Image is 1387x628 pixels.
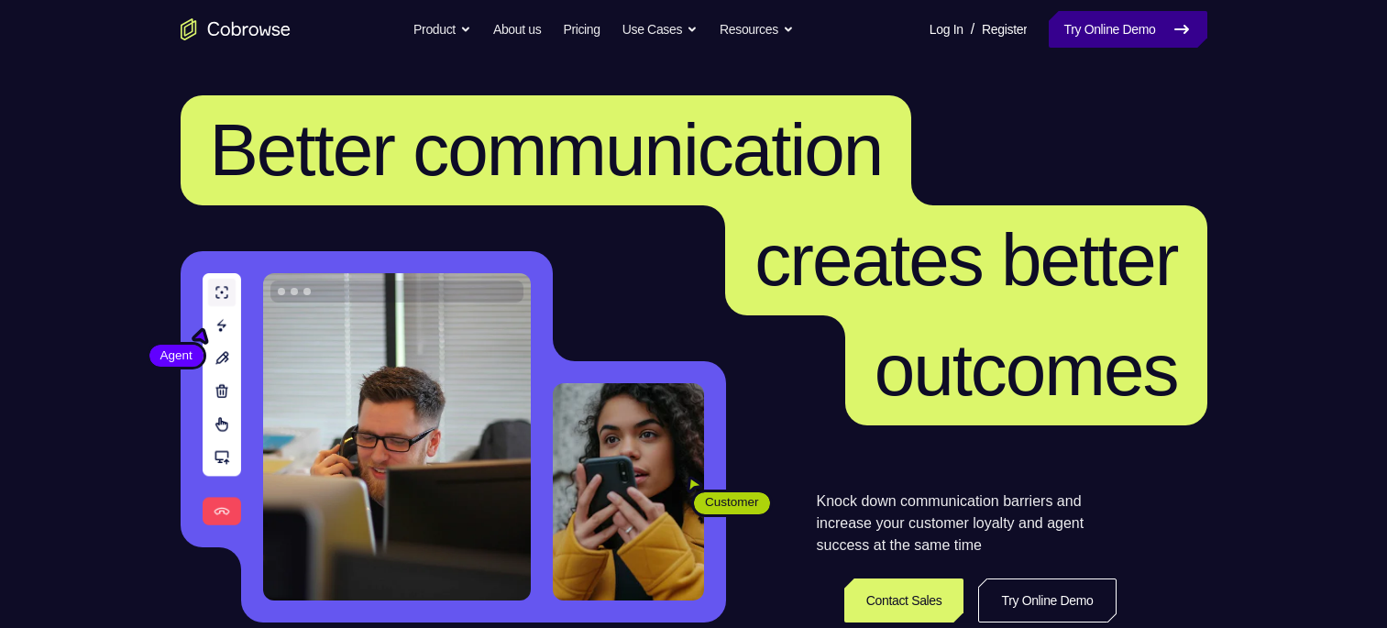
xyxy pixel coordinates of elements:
[553,383,704,600] img: A customer holding their phone
[844,578,964,622] a: Contact Sales
[720,11,794,48] button: Resources
[978,578,1116,622] a: Try Online Demo
[1049,11,1206,48] a: Try Online Demo
[210,109,883,191] span: Better communication
[181,18,291,40] a: Go to the home page
[817,490,1117,556] p: Knock down communication barriers and increase your customer loyalty and agent success at the sam...
[930,11,963,48] a: Log In
[563,11,600,48] a: Pricing
[971,18,974,40] span: /
[754,219,1177,301] span: creates better
[263,273,531,600] img: A customer support agent talking on the phone
[982,11,1027,48] a: Register
[622,11,698,48] button: Use Cases
[413,11,471,48] button: Product
[493,11,541,48] a: About us
[875,329,1178,411] span: outcomes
